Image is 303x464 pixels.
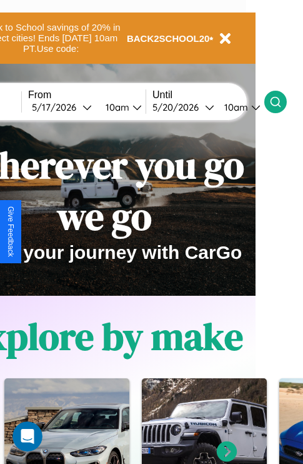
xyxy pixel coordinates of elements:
div: Give Feedback [6,206,15,257]
button: 5/17/2026 [28,101,96,114]
div: 5 / 17 / 2026 [32,101,82,113]
div: 10am [218,101,251,113]
div: 10am [99,101,132,113]
button: 10am [96,101,146,114]
button: 10am [214,101,264,114]
iframe: Intercom live chat [12,421,42,451]
label: From [28,89,146,101]
b: BACK2SCHOOL20 [127,33,210,44]
div: 5 / 20 / 2026 [152,101,205,113]
label: Until [152,89,264,101]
